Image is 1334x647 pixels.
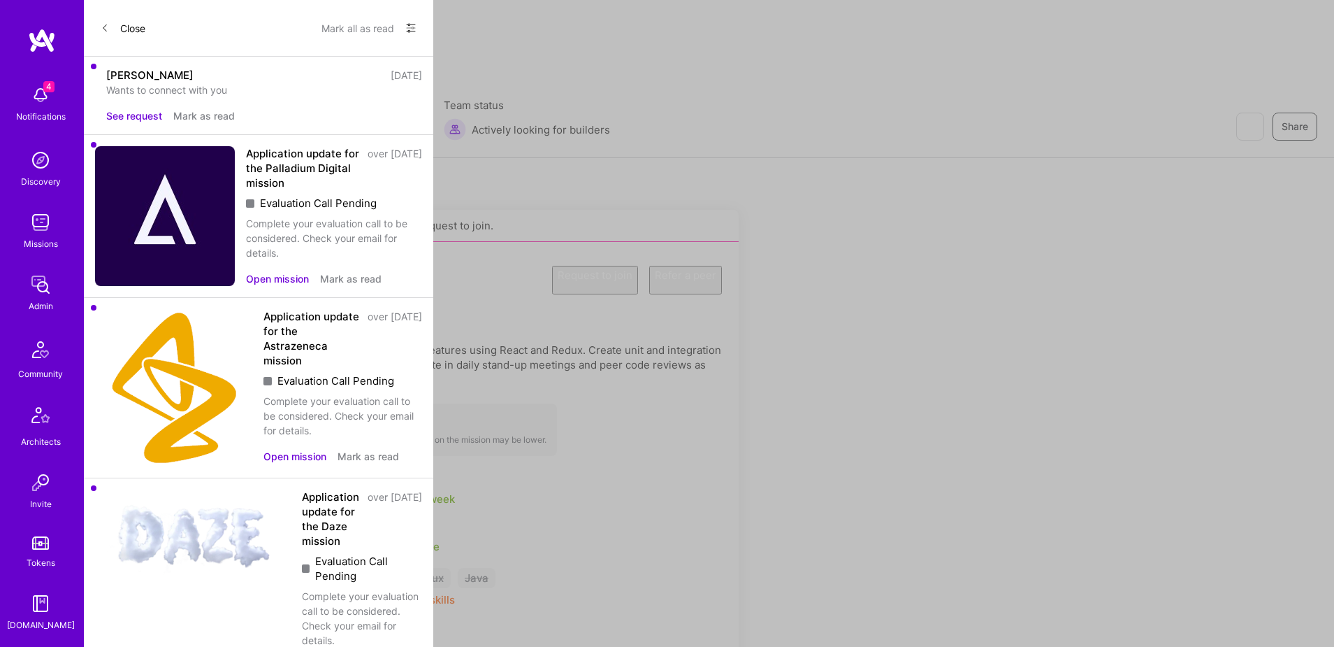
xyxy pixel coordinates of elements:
button: Mark as read [320,271,382,286]
div: over [DATE] [368,146,422,190]
span: 4 [43,81,55,92]
div: Application update for the Astrazeneca mission [263,309,359,368]
div: Application update for the Palladium Digital mission [246,146,359,190]
img: guide book [27,590,55,618]
img: bell [27,81,55,109]
div: Invite [30,497,52,511]
div: [DATE] [391,68,422,83]
div: Evaluation Call Pending [246,196,422,211]
div: over [DATE] [368,490,422,548]
div: Discovery [21,174,61,189]
div: Notifications [16,109,66,124]
button: Mark as read [338,449,399,464]
div: [PERSON_NAME] [106,68,194,83]
img: Company Logo [95,490,291,580]
div: Community [18,367,63,381]
img: admin teamwork [27,271,55,299]
button: Mark all as read [321,17,394,39]
div: Tokens [27,555,55,570]
button: Open mission [246,271,309,286]
img: tokens [32,536,49,550]
img: discovery [27,146,55,174]
div: Complete your evaluation call to be considered. Check your email for details. [263,394,422,438]
button: Close [101,17,145,39]
img: Company Logo [95,309,252,467]
div: over [DATE] [368,309,422,368]
div: Architects [21,434,61,449]
img: Company Logo [95,146,235,286]
img: Invite [27,469,55,497]
div: Wants to connect with you [106,83,422,97]
img: teamwork [27,208,55,236]
div: Evaluation Call Pending [302,554,422,583]
div: [DOMAIN_NAME] [7,618,75,632]
img: Architects [24,401,57,434]
div: Application update for the Daze mission [302,490,359,548]
div: Missions [24,236,58,251]
img: Community [24,333,57,367]
div: Complete your evaluation call to be considered. Check your email for details. [246,216,422,260]
button: Mark as read [173,108,235,123]
button: See request [106,108,162,123]
img: logo [28,28,56,53]
div: Admin [29,299,53,313]
button: Open mission [263,449,326,464]
div: Evaluation Call Pending [263,374,422,388]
